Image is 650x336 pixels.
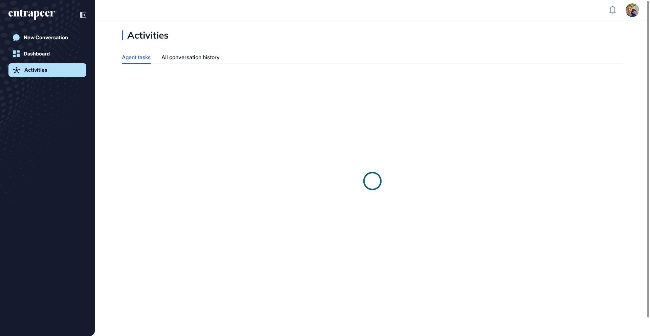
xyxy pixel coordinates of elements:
a: Dashboard [8,47,86,61]
a: Activities [8,63,86,77]
div: Activities [122,30,169,40]
div: New Conversation [24,35,68,41]
div: Activities [24,67,47,73]
div: Agent tasks [122,51,151,63]
div: All conversation history [161,51,220,64]
div: entrapeer-logo [8,9,55,20]
a: New Conversation [8,31,86,44]
img: user-avatar [626,3,639,17]
div: Dashboard [24,51,50,57]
